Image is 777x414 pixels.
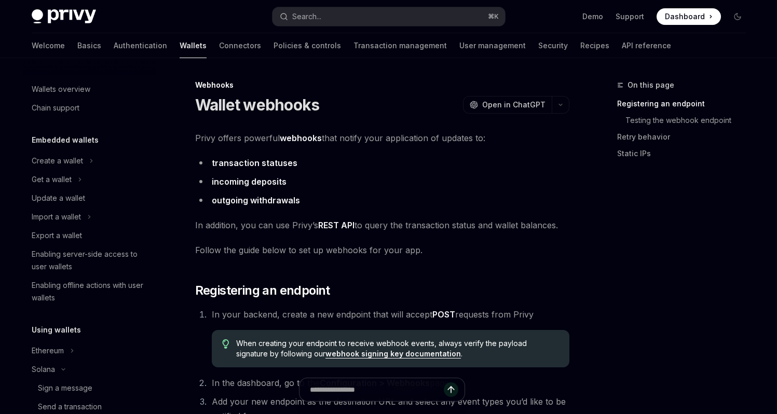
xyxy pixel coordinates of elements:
button: Send message [444,382,458,397]
h5: Embedded wallets [32,134,99,146]
a: Update a wallet [23,189,156,208]
svg: Tip [222,339,229,349]
a: Static IPs [617,145,754,162]
a: Wallets overview [23,80,156,99]
a: Enabling offline actions with user wallets [23,276,156,307]
span: Dashboard [665,11,705,22]
div: Send a transaction [38,401,102,413]
a: Transaction management [353,33,447,58]
a: Wallets [180,33,207,58]
div: Wallets overview [32,83,90,95]
a: Testing the webhook endpoint [625,112,754,129]
span: In your backend, create a new endpoint that will accept requests from Privy [212,309,534,320]
a: outgoing withdrawals [212,195,300,206]
span: Privy offers powerful that notify your application of updates to: [195,131,569,145]
a: User management [459,33,526,58]
div: Export a wallet [32,229,82,242]
div: Solana [32,363,55,376]
span: Registering an endpoint [195,282,330,299]
a: Authentication [114,33,167,58]
a: Dashboard [657,8,721,25]
h5: Using wallets [32,324,81,336]
div: Chain support [32,102,79,114]
a: Basics [77,33,101,58]
div: Create a wallet [32,155,83,167]
a: Chain support [23,99,156,117]
a: API reference [622,33,671,58]
img: dark logo [32,9,96,24]
a: Retry behavior [617,129,754,145]
div: Webhooks [195,80,569,90]
span: Follow the guide below to set up webhooks for your app. [195,243,569,257]
a: Demo [582,11,603,22]
a: Security [538,33,568,58]
span: When creating your endpoint to receive webhook events, always verify the payload signature by fol... [236,338,558,359]
span: ⌘ K [488,12,499,21]
span: On this page [628,79,674,91]
a: Export a wallet [23,226,156,245]
div: Update a wallet [32,192,85,204]
strong: POST [432,309,455,320]
h1: Wallet webhooks [195,95,320,114]
a: transaction statuses [212,158,297,169]
a: REST API [318,220,355,231]
div: Get a wallet [32,173,72,186]
a: incoming deposits [212,176,287,187]
span: In addition, you can use Privy’s to query the transaction status and wallet balances. [195,218,569,232]
div: Enabling server-side access to user wallets [32,248,150,273]
div: Enabling offline actions with user wallets [32,279,150,304]
a: Enabling server-side access to user wallets [23,245,156,276]
a: webhook signing key documentation [325,349,461,358]
div: Ethereum [32,344,64,357]
a: Registering an endpoint [617,95,754,112]
a: Policies & controls [274,33,341,58]
button: Open in ChatGPT [463,96,552,114]
div: Search... [292,10,321,23]
a: Recipes [580,33,609,58]
a: Support [616,11,644,22]
a: Sign a message [23,379,156,397]
button: Toggle dark mode [729,8,746,25]
div: Sign a message [38,382,92,394]
div: Import a wallet [32,211,81,223]
span: Open in ChatGPT [482,100,546,110]
button: Search...⌘K [272,7,505,26]
strong: webhooks [280,133,322,143]
a: Connectors [219,33,261,58]
a: Welcome [32,33,65,58]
